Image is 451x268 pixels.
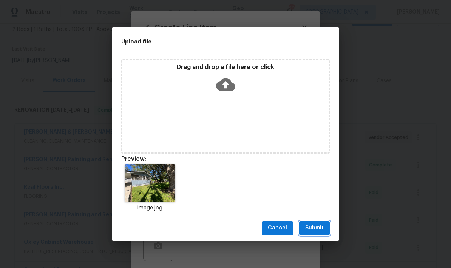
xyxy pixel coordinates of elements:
[262,221,293,235] button: Cancel
[125,164,175,202] img: 9k=
[121,37,296,46] h2: Upload file
[299,221,330,235] button: Submit
[268,223,287,233] span: Cancel
[305,223,324,233] span: Submit
[122,63,329,71] p: Drag and drop a file here or click
[121,204,179,212] p: image.jpg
